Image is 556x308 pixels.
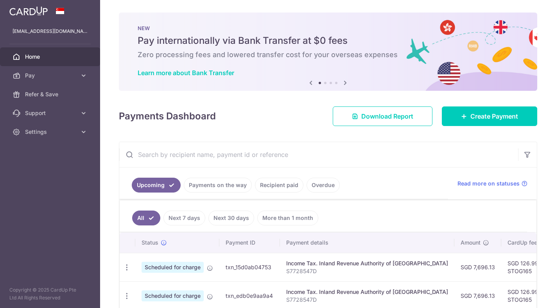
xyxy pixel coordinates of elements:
input: Search by recipient name, payment id or reference [119,142,518,167]
a: Overdue [307,178,340,193]
a: Next 7 days [163,211,205,225]
h6: Zero processing fees and lowered transfer cost for your overseas expenses [138,50,518,59]
span: Create Payment [470,112,518,121]
span: Download Report [361,112,413,121]
p: NEW [138,25,518,31]
td: txn_15d0ab04753 [219,253,280,281]
span: Scheduled for charge [142,262,204,273]
img: CardUp [9,6,48,16]
span: Home [25,53,77,61]
h5: Pay internationally via Bank Transfer at $0 fees [138,34,518,47]
span: Status [142,239,158,247]
a: Download Report [333,106,432,126]
p: S7728547D [286,296,448,304]
a: All [132,211,160,225]
td: SGD 126.99 STOG165 [501,253,552,281]
a: More than 1 month [257,211,318,225]
h4: Payments Dashboard [119,109,216,123]
a: Create Payment [442,106,537,126]
img: Bank transfer banner [119,13,537,91]
span: Settings [25,128,77,136]
span: CardUp fee [508,239,537,247]
p: [EMAIL_ADDRESS][DOMAIN_NAME] [13,27,88,35]
span: Read more on statuses [457,180,520,187]
a: Next 30 days [208,211,254,225]
td: SGD 7,696.13 [454,253,501,281]
a: Upcoming [132,178,181,193]
p: S7728547D [286,267,448,275]
a: Read more on statuses [457,180,527,187]
div: Income Tax. Inland Revenue Authority of [GEOGRAPHIC_DATA] [286,288,448,296]
th: Payment details [280,232,454,253]
a: Payments on the way [184,178,252,193]
span: Scheduled for charge [142,290,204,301]
div: Income Tax. Inland Revenue Authority of [GEOGRAPHIC_DATA] [286,259,448,267]
span: Pay [25,72,77,79]
span: Refer & Save [25,90,77,98]
th: Payment ID [219,232,280,253]
a: Learn more about Bank Transfer [138,69,234,77]
span: Support [25,109,77,117]
a: Recipient paid [255,178,303,193]
span: Amount [461,239,481,247]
